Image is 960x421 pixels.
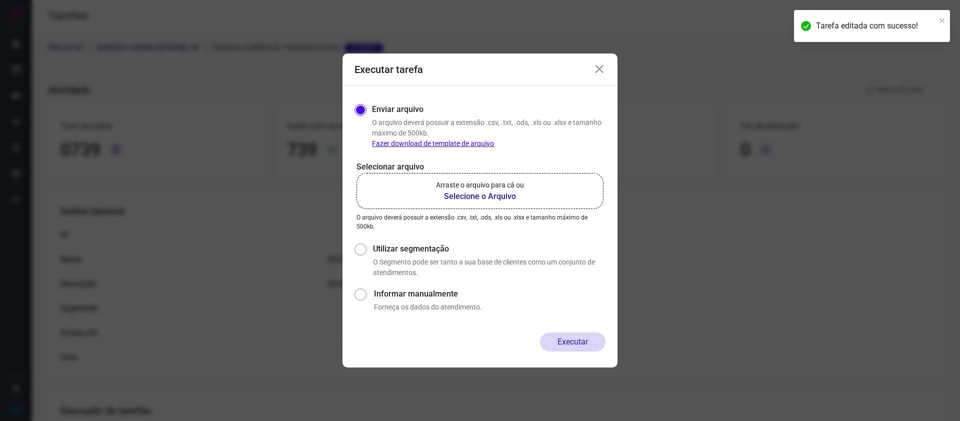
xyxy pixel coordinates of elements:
p: O Segmento pode ser tanto a sua base de clientes como um conjunto de atendimentos. [373,257,605,278]
a: Fazer download de template de arquivo [372,139,494,147]
div: Tarefa editada com sucesso! [816,20,936,32]
p: O arquivo deverá possuir a extensão .csv, .txt, .ods, .xls ou .xlsx e tamanho máximo de 500kb. [372,117,605,149]
button: close [939,14,946,26]
button: Executar [540,332,605,351]
p: Selecionar arquivo [356,161,603,173]
p: Forneça os dados do atendimento. [374,302,605,312]
p: O arquivo deverá possuir a extensão .csv, .txt, .ods, .xls ou .xlsx e tamanho máximo de 500kb. [356,213,603,231]
label: Enviar arquivo [372,103,423,115]
b: Selecione o Arquivo [436,190,524,202]
label: Utilizar segmentação [373,243,605,255]
h3: Executar tarefa [354,63,423,75]
p: Arraste o arquivo para cá ou [436,180,524,190]
label: Informar manualmente [374,288,605,300]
